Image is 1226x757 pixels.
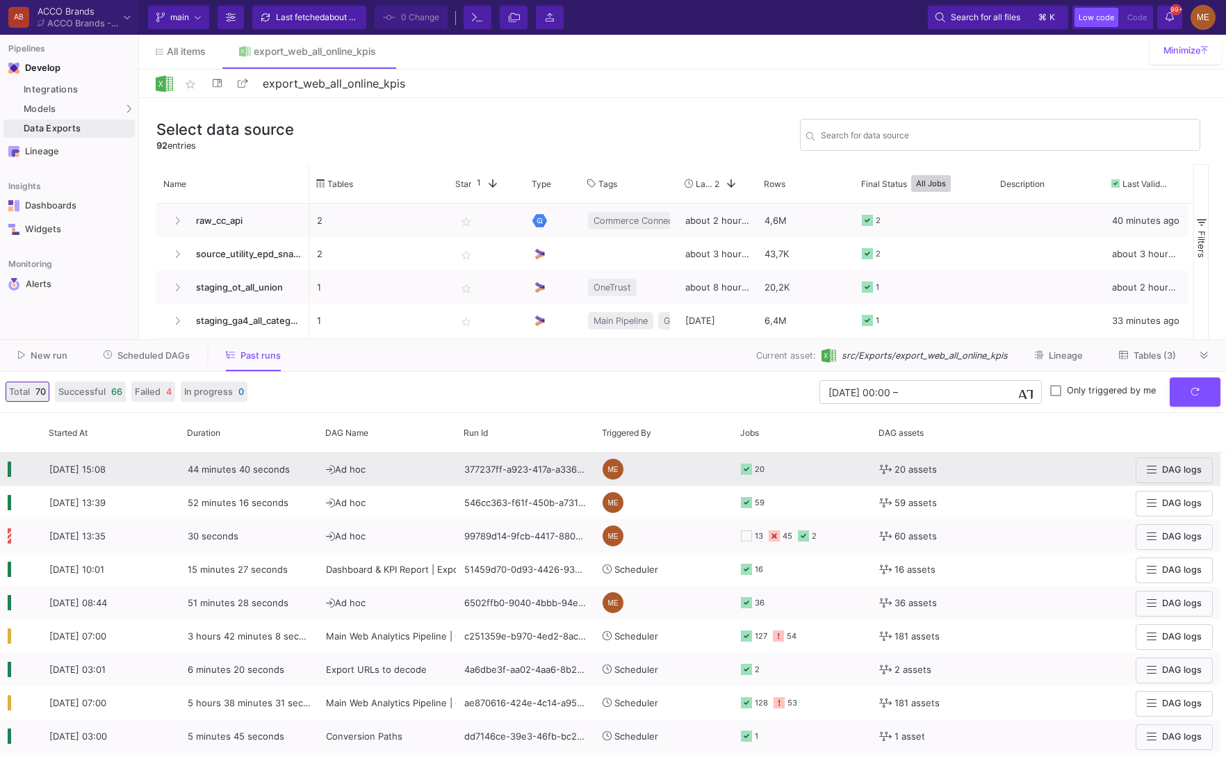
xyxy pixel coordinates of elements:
input: End datetime [901,386,992,398]
div: about 2 hours ago [678,204,757,237]
img: Navigation icon [8,146,19,157]
span: Tables [327,179,353,189]
button: 99+ [1157,6,1182,29]
span: Search for all files [951,7,1020,28]
span: Failed [135,385,161,398]
span: source_utility_epd_snapshotting [188,238,302,270]
div: 4,6M [757,204,854,237]
span: about 4 hours ago [325,12,395,22]
span: Code [1127,13,1147,22]
button: ME [1186,5,1216,30]
div: 2 [755,653,760,686]
div: dd7146ce-39e3-46fb-bc22-71f1dcfe4123 [457,719,595,753]
span: Scheduler [614,697,658,708]
span: [DATE] 10:01 [49,564,104,575]
div: about 2 hours ago [1104,270,1188,304]
span: DAG logs [1162,698,1202,708]
button: main [148,6,209,29]
span: Low code [1079,13,1114,22]
span: 51 minutes 28 seconds [188,597,288,608]
img: UI Model [532,280,547,295]
div: Last fetched [276,7,359,28]
span: 20 assets [894,453,937,486]
a: Navigation iconWidgets [3,218,135,241]
div: 1 [876,338,879,371]
span: Tables (3) [1134,350,1176,361]
span: main [170,7,189,28]
div: Lineage [25,146,115,157]
button: ⌘k [1034,9,1061,26]
span: 60 assets [894,520,937,553]
span: Past runs [240,350,281,361]
div: 1 [876,304,879,337]
div: Alerts [26,278,116,291]
div: 2 [812,520,817,553]
span: Description [1000,179,1045,189]
span: Last Valid Job [1122,179,1168,189]
mat-expansion-panel-header: Navigation iconDevelop [3,57,135,79]
button: DAG logs [1136,491,1213,516]
span: [DATE] 03:01 [49,664,106,675]
button: DAG logs [1136,658,1213,683]
input: Start datetime [828,386,890,398]
div: 33 minutes ago [1104,304,1188,337]
span: DAG logs [1162,531,1202,542]
span: [DATE] 03:00 [49,731,107,742]
span: Ad hoc [326,497,366,508]
div: about [DATE] [678,337,757,371]
div: 16 [755,553,763,586]
button: New run [1,345,84,366]
img: UI Model [532,314,547,328]
div: 20,2K [757,270,854,304]
div: 40 minutes ago [1104,204,1188,237]
button: In progress0 [181,382,247,402]
span: 36 assets [894,587,937,619]
div: 13 [755,520,763,553]
span: 99+ [1170,4,1182,15]
button: All Jobs [911,175,951,192]
span: Successful [58,385,106,398]
span: Main Web Analytics Pipeline | Only Automatic Integrations [326,630,576,642]
span: Ad hoc [326,597,366,608]
div: about 3 hours ago [1104,237,1188,270]
span: Scheduler [614,731,658,742]
span: DAG logs [1162,665,1202,675]
p: 2 [317,238,441,270]
span: All items [167,46,206,57]
div: c251359e-b970-4ed2-8ac5-a95db8561906 [457,619,595,653]
button: Tables (3) [1102,345,1193,366]
span: k [1049,9,1055,26]
span: 52 minutes 16 seconds [188,497,288,508]
span: [DATE] 07:00 [49,630,106,642]
img: Logo [156,75,173,92]
span: [DATE] 13:39 [49,497,106,508]
span: 5 minutes 45 seconds [188,731,284,742]
span: 1 [471,177,481,190]
button: DAG logs [1136,457,1213,483]
span: DAG logs [1162,631,1202,642]
button: DAG logs [1136,724,1213,750]
span: Scheduled DAGs [117,350,190,361]
span: DAG assets [878,428,924,438]
span: Conversion Paths [326,731,402,742]
img: UI Model [532,247,547,261]
button: DAG logs [1136,524,1213,550]
span: DAG logs [1162,564,1202,575]
div: 43,7K [757,237,854,270]
div: ME [603,592,623,613]
span: DAG Name [325,428,368,438]
div: 6502ffb0-9040-4bbb-94ef-d63ce2072ec8 [457,586,595,619]
span: Triggered By [602,428,651,438]
span: ⌘ [1038,9,1047,26]
button: Total70 [6,382,49,402]
div: ACCO Brands [38,7,118,16]
a: Navigation iconDashboards [3,195,135,217]
button: Scheduled DAGs [87,345,207,366]
div: ME [603,492,623,513]
a: Data Exports [3,120,135,138]
span: In progress [184,385,233,398]
div: ME [603,459,623,480]
div: 20 [755,453,765,486]
span: New run [31,350,67,361]
span: 181 assets [894,620,940,653]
